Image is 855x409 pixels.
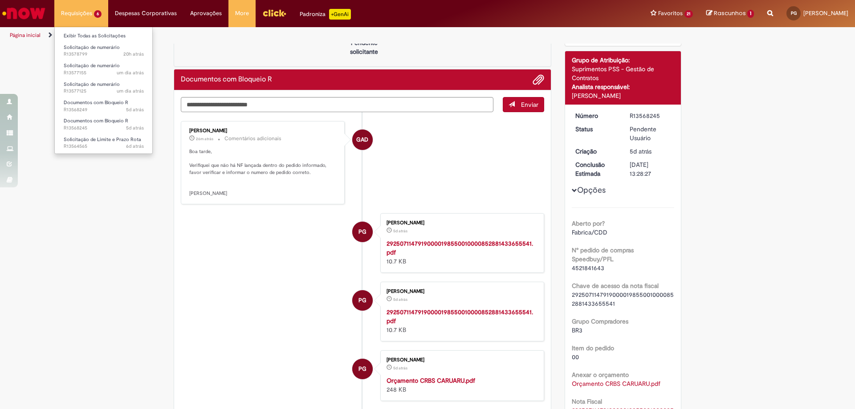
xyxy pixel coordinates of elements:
button: Enviar [503,97,544,112]
span: 1 [747,10,754,18]
span: 4521841643 [572,264,604,272]
a: Aberto R13564565 : Solicitação de Limite e Prazo Rota [55,135,153,151]
span: Documentos com Bloqueio R [64,117,128,124]
div: [DATE] 13:28:27 [630,160,671,178]
span: 6d atrás [126,143,144,150]
div: Pedro Paulo Silva Guedes [352,222,373,242]
dt: Conclusão Estimada [569,160,623,178]
p: +GenAi [329,9,351,20]
span: Rascunhos [714,9,746,17]
b: Nota Fiscal [572,397,602,405]
time: 24/09/2025 17:48:41 [126,143,144,150]
span: Favoritos [658,9,683,18]
span: 21 [684,10,693,18]
b: N° pedido de compras Speedbuy/PFL [572,246,634,263]
a: Aberto R13577125 : Solicitação de numerário [55,80,153,96]
h2: Documentos com Bloqueio R Histórico de tíquete [181,76,272,84]
span: Requisições [61,9,92,18]
span: R13577155 [64,69,144,77]
span: Fabrica/CDD [572,228,607,236]
b: Anexar o orçamento [572,371,629,379]
span: Despesas Corporativas [115,9,177,18]
time: 25/09/2025 17:25:17 [393,365,407,371]
div: Gabriela Alves De Souza [352,130,373,150]
div: 10.7 KB [387,308,535,334]
span: 00 [572,353,579,361]
span: PG [791,10,797,16]
span: R13564565 [64,143,144,150]
div: [PERSON_NAME] [189,128,338,134]
time: 29/09/2025 14:15:29 [117,69,144,76]
span: Solicitação de numerário [64,44,120,51]
div: Suprimentos PSS - Gestão de Contratos [572,65,675,82]
span: um dia atrás [117,88,144,94]
span: More [235,9,249,18]
div: Pendente Usuário [630,125,671,142]
div: Padroniza [300,9,351,20]
dt: Criação [569,147,623,156]
a: Aberto R13568245 : Documentos com Bloqueio R [55,116,153,133]
time: 25/09/2025 17:28:25 [126,125,144,131]
span: Enviar [521,101,538,109]
div: Analista responsável: [572,82,675,91]
ul: Trilhas de página [7,27,563,44]
span: Documentos com Bloqueio R [64,99,128,106]
span: 29250711479190000198550010000852881433655541 [572,291,674,308]
a: Página inicial [10,32,41,39]
span: 5d atrás [630,147,651,155]
p: Pendente solicitante [342,38,386,56]
span: 5d atrás [393,228,407,234]
a: 29250711479190000198550010000852881433655541.pdf [387,239,533,256]
a: 29250711479190000198550010000852881433655541.pdf [387,308,533,325]
span: Solicitação de Limite e Prazo Rota [64,136,141,143]
img: click_logo_yellow_360x200.png [262,6,286,20]
div: R13568245 [630,111,671,120]
span: um dia atrás [117,69,144,76]
span: [PERSON_NAME] [803,9,848,17]
span: Solicitação de numerário [64,81,120,88]
div: Grupo de Atribuição: [572,56,675,65]
span: PG [358,358,366,380]
a: Download de Orçamento CRBS CARUARU.pdf [572,380,660,388]
time: 25/09/2025 17:30:15 [126,106,144,113]
span: GAD [356,129,368,150]
span: 6 [94,10,102,18]
b: Grupo Compradores [572,317,628,325]
b: Item do pedido [572,344,614,352]
div: [PERSON_NAME] [387,357,535,363]
span: BR3 [572,326,582,334]
time: 29/09/2025 14:10:20 [117,88,144,94]
a: Aberto R13578799 : Solicitação de numerário [55,43,153,59]
div: Pedro Paulo Silva Guedes [352,290,373,311]
div: Pedro Paulo Silva Guedes [352,359,373,379]
small: Comentários adicionais [224,135,281,142]
p: Boa tarde, Verifiquei que não há NF lançada dentro do pedido informado, favor verificar e informa... [189,148,338,197]
span: PG [358,290,366,311]
div: [PERSON_NAME] [387,220,535,226]
span: R13568245 [64,125,144,132]
span: 26m atrás [196,136,213,142]
span: 5d atrás [393,365,407,371]
img: ServiceNow [1,4,47,22]
div: [PERSON_NAME] [572,91,675,100]
ul: Requisições [54,27,153,154]
button: Adicionar anexos [533,74,544,85]
dt: Número [569,111,623,120]
span: 5d atrás [126,125,144,131]
a: Orçamento CRBS CARUARU.pdf [387,377,475,385]
b: Chave de acesso da nota fiscal [572,282,659,290]
span: Aprovações [190,9,222,18]
span: R13578799 [64,51,144,58]
div: 10.7 KB [387,239,535,266]
span: Solicitação de numerário [64,62,120,69]
time: 25/09/2025 17:25:27 [393,297,407,302]
div: 248 KB [387,376,535,394]
time: 30/09/2025 14:06:14 [196,136,213,142]
time: 29/09/2025 18:11:26 [123,51,144,57]
dt: Status [569,125,623,134]
div: [PERSON_NAME] [387,289,535,294]
textarea: Digite sua mensagem aqui... [181,97,493,112]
